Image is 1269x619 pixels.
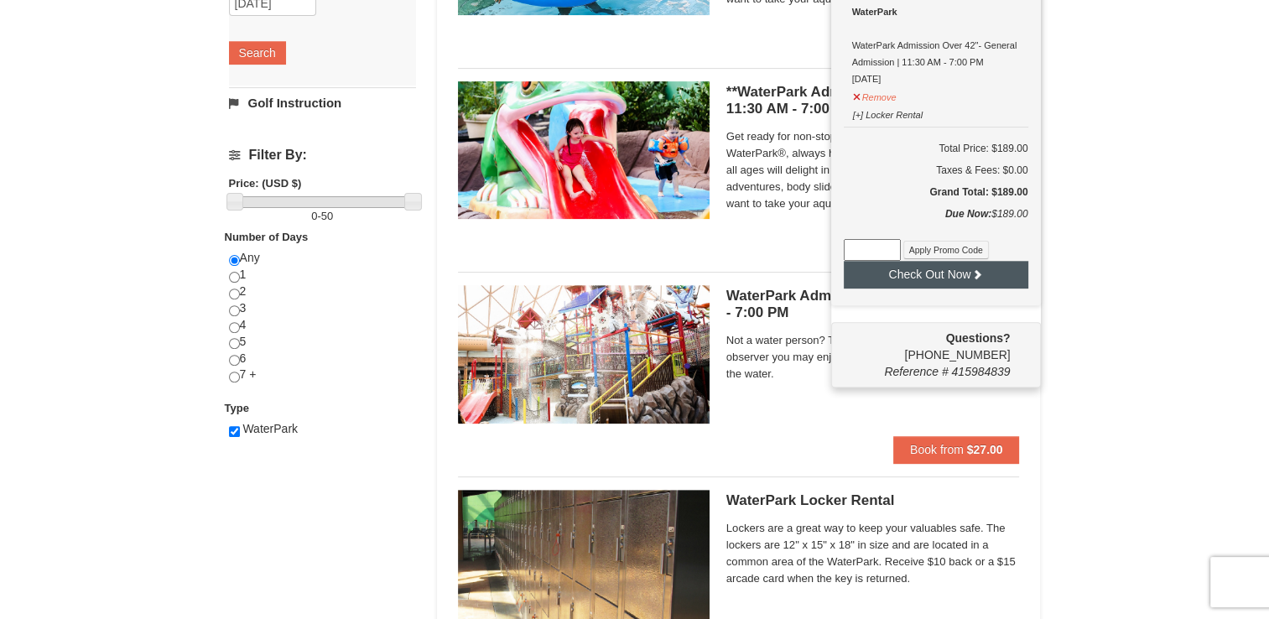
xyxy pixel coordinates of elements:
span: 415984839 [951,365,1010,378]
strong: Number of Days [225,231,309,243]
span: 0 [311,210,317,222]
h5: WaterPark Locker Rental [726,492,1020,509]
button: [+] Locker Rental [852,102,923,123]
button: Apply Promo Code [903,241,989,259]
label: - [229,208,416,225]
span: Reference # [884,365,948,378]
span: Not a water person? Then this ticket is just for you. As an observer you may enjoy the WaterPark ... [726,332,1020,382]
button: Remove [852,85,897,106]
a: Golf Instruction [229,87,416,118]
button: Search [229,41,286,65]
h6: Total Price: $189.00 [844,140,1028,157]
strong: Due Now: [945,208,991,220]
img: 6619917-1522-bd7b88d9.jpg [458,285,710,423]
strong: Price: (USD $) [229,177,302,190]
div: Taxes & Fees: $0.00 [844,162,1028,179]
button: Book from $27.00 [893,436,1020,463]
h5: WaterPark Admission- Observer | 11:30 AM - 7:00 PM [726,288,1020,321]
h5: **WaterPark Admission - Under 42” Tall | 11:30 AM - 7:00 PM [726,84,1020,117]
span: Lockers are a great way to keep your valuables safe. The lockers are 12" x 15" x 18" in size and ... [726,520,1020,587]
strong: Questions? [945,331,1010,345]
h5: Grand Total: $189.00 [844,184,1028,200]
span: [PHONE_NUMBER] [844,330,1011,362]
span: Get ready for non-stop thrills at the Massanutten WaterPark®, always heated to 84° Fahrenheit. Ch... [726,128,1020,212]
button: Check Out Now [844,261,1028,288]
img: 6619917-732-e1c471e4.jpg [458,81,710,219]
strong: Type [225,402,249,414]
strong: $27.00 [967,443,1003,456]
span: Book from [910,443,964,456]
h4: Filter By: [229,148,416,163]
div: $189.00 [844,205,1028,239]
span: WaterPark [242,422,298,435]
span: 50 [321,210,333,222]
div: Any 1 2 3 4 5 6 7 + [229,250,416,400]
